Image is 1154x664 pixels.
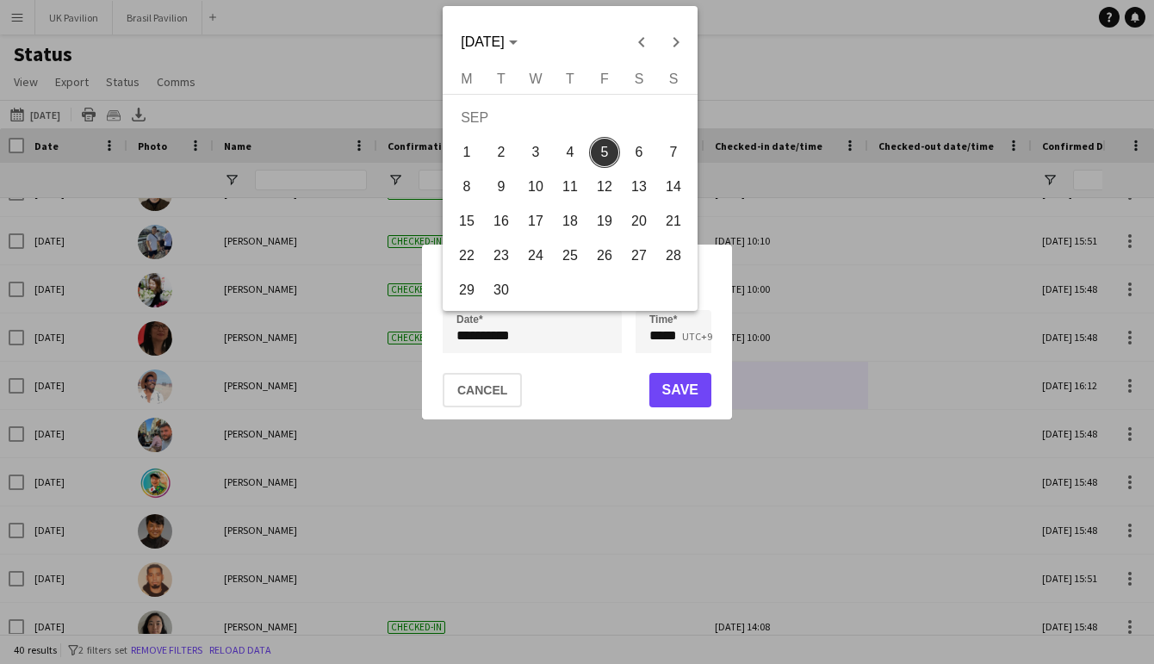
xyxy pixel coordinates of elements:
[658,206,689,237] span: 21
[486,206,517,237] span: 16
[451,240,482,271] span: 22
[622,239,656,273] button: 27-09-2025
[658,137,689,168] span: 7
[656,204,691,239] button: 21-09-2025
[658,240,689,271] span: 28
[486,275,517,306] span: 30
[450,239,484,273] button: 22-09-2025
[484,204,518,239] button: 16-09-2025
[497,71,506,86] span: T
[461,71,472,86] span: M
[622,204,656,239] button: 20-09-2025
[622,135,656,170] button: 06-09-2025
[555,206,586,237] span: 18
[529,71,542,86] span: W
[486,171,517,202] span: 9
[589,206,620,237] span: 19
[520,137,551,168] span: 3
[553,239,587,273] button: 25-09-2025
[624,171,655,202] span: 13
[484,170,518,204] button: 09-09-2025
[484,239,518,273] button: 23-09-2025
[669,71,679,86] span: S
[589,240,620,271] span: 26
[518,135,553,170] button: 03-09-2025
[555,137,586,168] span: 4
[461,34,504,49] span: [DATE]
[587,239,622,273] button: 26-09-2025
[450,170,484,204] button: 08-09-2025
[451,275,482,306] span: 29
[454,27,524,58] button: Choose month and year
[450,135,484,170] button: 01-09-2025
[553,204,587,239] button: 18-09-2025
[518,170,553,204] button: 10-09-2025
[589,171,620,202] span: 12
[520,171,551,202] span: 10
[553,135,587,170] button: 04-09-2025
[635,71,644,86] span: S
[451,137,482,168] span: 1
[518,204,553,239] button: 17-09-2025
[518,239,553,273] button: 24-09-2025
[589,137,620,168] span: 5
[450,204,484,239] button: 15-09-2025
[451,171,482,202] span: 8
[553,170,587,204] button: 11-09-2025
[624,25,659,59] button: Previous month
[587,170,622,204] button: 12-09-2025
[484,135,518,170] button: 02-09-2025
[587,135,622,170] button: 05-09-2025
[624,206,655,237] span: 20
[656,239,691,273] button: 28-09-2025
[450,273,484,307] button: 29-09-2025
[622,170,656,204] button: 13-09-2025
[520,206,551,237] span: 17
[451,206,482,237] span: 15
[484,273,518,307] button: 30-09-2025
[656,170,691,204] button: 14-09-2025
[555,171,586,202] span: 11
[624,137,655,168] span: 6
[486,240,517,271] span: 23
[486,137,517,168] span: 2
[658,171,689,202] span: 14
[450,101,691,135] td: SEP
[624,240,655,271] span: 27
[587,204,622,239] button: 19-09-2025
[659,25,693,59] button: Next month
[600,71,609,86] span: F
[566,71,574,86] span: T
[555,240,586,271] span: 25
[520,240,551,271] span: 24
[656,135,691,170] button: 07-09-2025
